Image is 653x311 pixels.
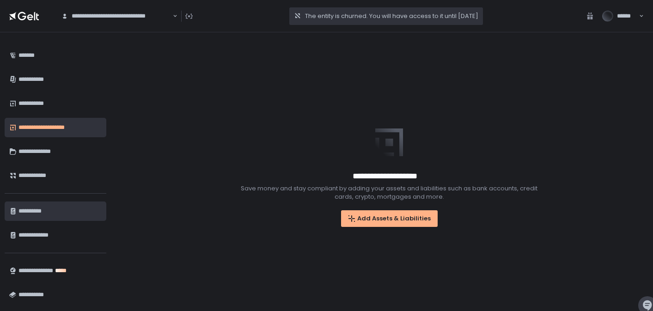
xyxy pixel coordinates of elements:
div: Add Assets & Liabilities [348,214,431,223]
div: Search for option [55,6,177,26]
h2: Save money and stay compliant by adding your assets and liabilities such as bank accounts, credit... [234,184,544,201]
input: Search for option [171,12,172,21]
span: The entity is churned. You will have access to it until [DATE] [305,12,478,20]
button: Add Assets & Liabilities [341,210,438,227]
